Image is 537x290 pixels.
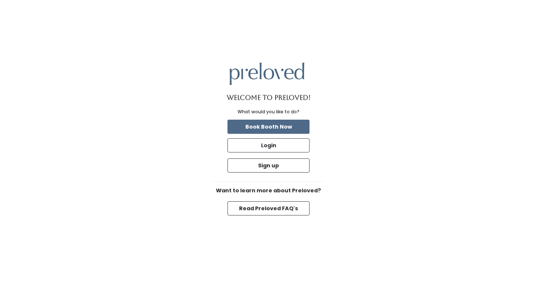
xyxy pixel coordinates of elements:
[213,188,324,194] h6: Want to learn more about Preloved?
[227,158,310,173] button: Sign up
[227,138,310,152] button: Login
[227,94,311,101] h1: Welcome to Preloved!
[226,157,311,174] a: Sign up
[230,63,304,85] img: preloved logo
[227,120,310,134] button: Book Booth Now
[227,201,310,215] button: Read Preloved FAQ's
[226,137,311,154] a: Login
[238,108,299,115] div: What would you like to do?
